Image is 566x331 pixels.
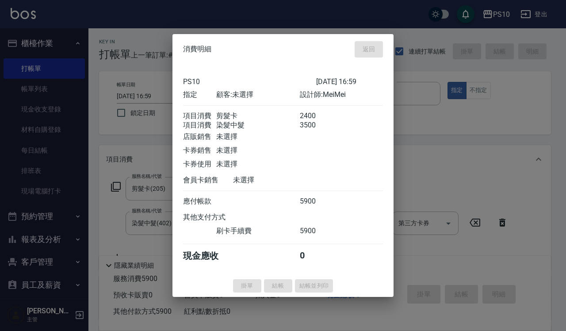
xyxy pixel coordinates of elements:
div: 未選擇 [233,175,316,185]
div: [DATE] 16:59 [316,77,383,85]
div: 未選擇 [216,132,299,141]
span: 消費明細 [183,45,211,54]
div: 剪髮卡 [216,111,299,120]
div: 指定 [183,90,216,99]
div: 項目消費 [183,111,216,120]
div: 會員卡銷售 [183,175,233,185]
div: 未選擇 [216,159,299,169]
div: 5900 [300,196,333,206]
div: 0 [300,250,333,262]
div: 2400 [300,111,333,120]
div: 未選擇 [216,146,299,155]
div: 卡券使用 [183,159,216,169]
div: 設計師: MeiMei [300,90,383,99]
div: 卡券銷售 [183,146,216,155]
div: 現金應收 [183,250,233,262]
div: 顧客: 未選擇 [216,90,299,99]
div: 店販銷售 [183,132,216,141]
div: 刷卡手續費 [216,226,299,235]
div: 5900 [300,226,333,235]
div: 項目消費 [183,120,216,130]
div: 其他支付方式 [183,212,250,222]
div: 染髮中髮 [216,120,299,130]
div: 3500 [300,120,333,130]
div: 應付帳款 [183,196,216,206]
div: PS10 [183,77,316,85]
